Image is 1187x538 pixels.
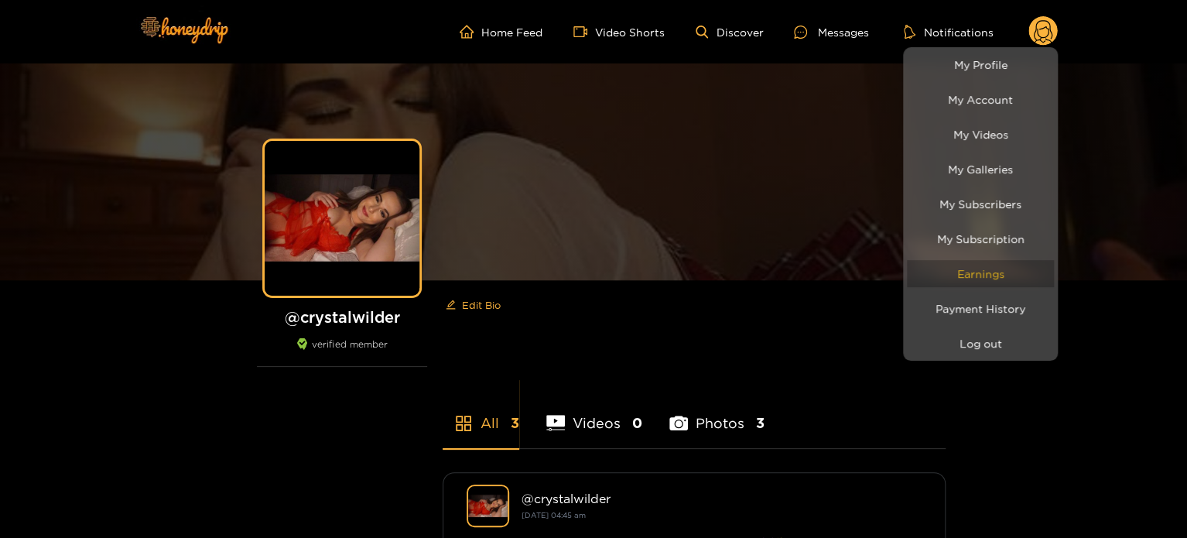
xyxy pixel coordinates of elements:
[907,190,1054,218] a: My Subscribers
[907,260,1054,287] a: Earnings
[907,51,1054,78] a: My Profile
[907,225,1054,252] a: My Subscription
[907,330,1054,357] button: Log out
[907,86,1054,113] a: My Account
[907,156,1054,183] a: My Galleries
[907,295,1054,322] a: Payment History
[907,121,1054,148] a: My Videos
